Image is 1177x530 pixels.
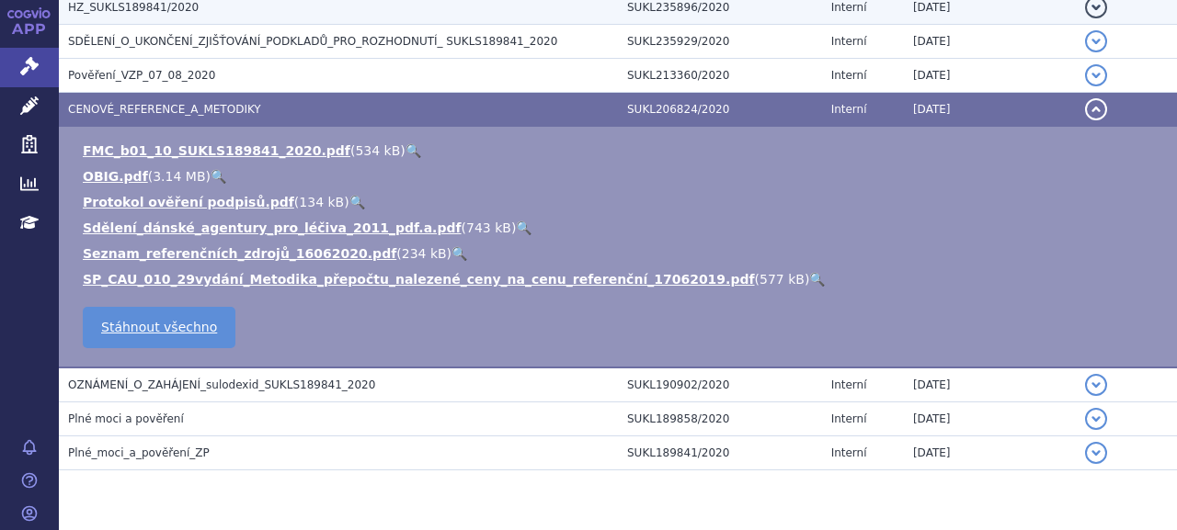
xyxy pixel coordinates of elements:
[83,220,462,235] a: Sdělení_dánské_agentury_pro_léčiva_2011_pdf.a.pdf
[618,402,822,436] td: SUKL189858/2020
[618,25,822,59] td: SUKL235929/2020
[83,167,1159,186] li: ( )
[153,169,205,184] span: 3.14 MB
[83,141,1159,160] li: ( )
[83,143,350,158] a: FMC_b01_10_SUKLS189841_2020.pdf
[83,195,294,209] a: Protokol ověření podpisů.pdf
[1085,30,1107,52] button: detail
[904,367,1076,402] td: [DATE]
[211,169,226,184] a: 🔍
[904,436,1076,470] td: [DATE]
[68,35,557,48] span: SDĚLENÍ_O_UKONČENÍ_ZJIŠŤOVÁNÍ_PODKLADŮ_PRO_ROZHODNUTÍ_ SUKLS189841_2020
[83,246,396,261] a: Seznam_referenčních_zdrojů_16062020.pdf
[831,412,867,425] span: Interní
[516,220,531,235] a: 🔍
[618,436,822,470] td: SUKL189841/2020
[83,272,755,287] a: SP_CAU_010_29vydání_Metodika_přepočtu_nalezené_ceny_na_cenu_referenční_17062019.pdf
[68,412,184,425] span: Plné moci a pověření
[355,143,400,158] span: 534 kB
[831,69,867,82] span: Interní
[1085,408,1107,430] button: detail
[83,307,235,348] a: Stáhnout všechno
[618,59,822,93] td: SUKL213360/2020
[760,272,805,287] span: 577 kB
[809,272,825,287] a: 🔍
[83,244,1159,263] li: ( )
[1085,442,1107,464] button: detail
[831,378,867,391] span: Interní
[83,169,148,184] a: OBIG.pdf
[83,193,1159,211] li: ( )
[904,93,1076,127] td: [DATE]
[831,35,867,48] span: Interní
[831,446,867,459] span: Interní
[68,103,261,116] span: CENOVÉ_REFERENCE_A_METODIKY
[349,195,365,209] a: 🔍
[904,59,1076,93] td: [DATE]
[904,25,1076,59] td: [DATE]
[618,367,822,402] td: SUKL190902/2020
[831,103,867,116] span: Interní
[1085,98,1107,120] button: detail
[68,1,199,14] span: HZ_SUKLS189841/2020
[466,220,511,235] span: 743 kB
[904,402,1076,436] td: [DATE]
[451,246,467,261] a: 🔍
[406,143,421,158] a: 🔍
[83,219,1159,237] li: ( )
[68,69,215,82] span: Pověření_VZP_07_08_2020
[299,195,344,209] span: 134 kB
[402,246,447,261] span: 234 kB
[68,446,210,459] span: Plné_moci_a_pověření_ZP
[831,1,867,14] span: Interní
[83,270,1159,288] li: ( )
[68,378,375,391] span: OZNÁMENÍ_O_ZAHÁJENÍ_sulodexid_SUKLS189841_2020
[618,93,822,127] td: SUKL206824/2020
[1085,64,1107,86] button: detail
[1085,374,1107,396] button: detail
